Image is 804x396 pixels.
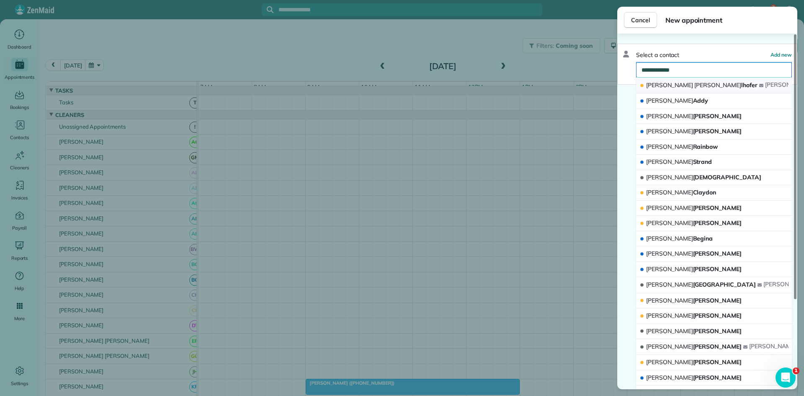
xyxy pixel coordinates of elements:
[646,297,693,304] span: [PERSON_NAME]
[646,112,742,120] span: [PERSON_NAME]
[646,173,761,181] span: [DEMOGRAPHIC_DATA]
[749,342,796,350] span: [PERSON_NAME]
[646,374,742,381] span: [PERSON_NAME]
[646,374,693,381] span: [PERSON_NAME]
[636,78,792,93] button: [PERSON_NAME] [PERSON_NAME]lhofer[PERSON_NAME].[EMAIL_ADDRESS][DOMAIN_NAME]
[646,143,718,150] span: Rainbow
[646,127,693,135] span: [PERSON_NAME]
[646,358,693,366] span: [PERSON_NAME]
[636,51,679,59] span: Select a contact
[636,339,792,355] button: [PERSON_NAME][PERSON_NAME][PERSON_NAME].[PERSON_NAME][EMAIL_ADDRESS][DOMAIN_NAME]
[646,297,742,304] span: [PERSON_NAME]
[646,189,716,196] span: Claydon
[646,343,742,350] span: [PERSON_NAME]
[646,158,712,166] span: Strand
[646,281,756,288] span: [GEOGRAPHIC_DATA]
[636,246,792,262] button: [PERSON_NAME][PERSON_NAME]
[636,109,792,124] button: [PERSON_NAME][PERSON_NAME]
[646,81,758,89] span: lhofer
[646,112,693,120] span: [PERSON_NAME]
[646,204,693,212] span: [PERSON_NAME]
[646,265,693,273] span: [PERSON_NAME]
[646,312,742,319] span: [PERSON_NAME]
[646,235,693,242] span: [PERSON_NAME]
[636,231,792,247] button: [PERSON_NAME]Begina
[646,81,693,89] span: [PERSON_NAME]
[636,216,792,231] button: [PERSON_NAME][PERSON_NAME]
[636,293,792,309] button: [PERSON_NAME][PERSON_NAME]
[636,370,792,386] button: [PERSON_NAME][PERSON_NAME]
[770,51,792,59] button: Add new
[646,97,708,104] span: Addy
[646,189,693,196] span: [PERSON_NAME]
[646,312,693,319] span: [PERSON_NAME]
[646,343,693,350] span: [PERSON_NAME]
[694,81,741,89] span: [PERSON_NAME]
[636,277,792,293] button: [PERSON_NAME][GEOGRAPHIC_DATA][PERSON_NAME][EMAIL_ADDRESS][DOMAIN_NAME]
[636,155,792,170] button: [PERSON_NAME]Strand
[665,15,791,25] span: New appointment
[646,219,693,227] span: [PERSON_NAME]
[636,324,792,339] button: [PERSON_NAME][PERSON_NAME]
[646,204,742,212] span: [PERSON_NAME]
[636,140,792,155] button: [PERSON_NAME]Rainbow
[646,265,742,273] span: [PERSON_NAME]
[624,12,657,28] button: Cancel
[636,170,792,186] button: [PERSON_NAME][DEMOGRAPHIC_DATA]
[646,173,693,181] span: [PERSON_NAME]
[770,52,792,58] span: Add new
[646,327,693,335] span: [PERSON_NAME]
[636,355,792,370] button: [PERSON_NAME][PERSON_NAME]
[646,358,742,366] span: [PERSON_NAME]
[646,97,693,104] span: [PERSON_NAME]
[636,262,792,277] button: [PERSON_NAME][PERSON_NAME]
[646,143,693,150] span: [PERSON_NAME]
[646,250,693,257] span: [PERSON_NAME]
[646,327,742,335] span: [PERSON_NAME]
[646,235,713,242] span: Begina
[636,201,792,216] button: [PERSON_NAME][PERSON_NAME]
[636,308,792,324] button: [PERSON_NAME][PERSON_NAME]
[646,219,742,227] span: [PERSON_NAME]
[646,281,693,288] span: [PERSON_NAME]
[793,368,799,374] span: 1
[646,158,693,166] span: [PERSON_NAME]
[776,368,796,388] iframe: Intercom live chat
[646,127,742,135] span: [PERSON_NAME]
[636,93,792,109] button: [PERSON_NAME]Addy
[631,16,650,24] span: Cancel
[636,185,792,201] button: [PERSON_NAME]Claydon
[646,250,742,257] span: [PERSON_NAME]
[636,124,792,140] button: [PERSON_NAME][PERSON_NAME]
